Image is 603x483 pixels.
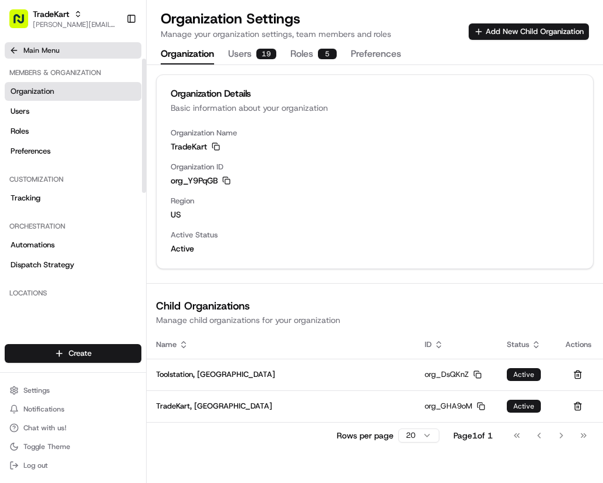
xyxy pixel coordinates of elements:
[5,82,141,101] a: Organization
[199,115,214,130] button: Start new chat
[425,401,472,411] span: org_GHA9oM
[171,128,579,138] span: Organization Name
[11,106,29,117] span: Users
[7,165,94,186] a: 📗Knowledge Base
[33,8,69,20] button: TradeKart
[111,170,188,182] span: API Documentation
[23,170,90,182] span: Knowledge Base
[31,76,194,88] input: Clear
[5,256,141,274] a: Dispatch Strategy
[565,339,594,350] div: Actions
[425,369,469,380] span: org_DsQKnZ
[256,49,276,59] div: 19
[40,124,148,133] div: We're available if you need us!
[507,339,547,350] div: Status
[351,45,401,64] button: Preferences
[156,298,594,314] h2: Child Organizations
[171,141,207,152] span: TradeKart
[5,302,141,321] a: Pickup Locations
[5,382,141,399] button: Settings
[5,5,121,33] button: TradeKart[PERSON_NAME][EMAIL_ADDRESS][DOMAIN_NAME]
[94,165,193,186] a: 💻API Documentation
[11,193,40,203] span: Tracking
[5,457,141,474] button: Log out
[156,401,272,411] span: TradeKart, [GEOGRAPHIC_DATA]
[161,28,391,40] p: Manage your organization settings, team members and roles
[83,198,142,208] a: Powered byPylon
[228,45,276,64] button: Users
[156,314,594,326] p: Manage child organizations for your organization
[171,89,579,98] div: Organization Details
[5,189,141,208] a: Tracking
[5,438,141,455] button: Toggle Theme
[5,142,141,161] a: Preferences
[156,339,406,350] div: Name
[5,102,141,121] a: Users
[507,368,541,381] div: Active
[33,20,117,29] button: [PERSON_NAME][EMAIL_ADDRESS][DOMAIN_NAME]
[161,9,391,28] h1: Organization Settings
[23,423,66,433] span: Chat with us!
[156,369,275,379] span: Toolstation, [GEOGRAPHIC_DATA]
[171,102,579,114] div: Basic information about your organization
[318,49,337,59] div: 5
[11,126,29,137] span: Roles
[171,230,579,240] span: Active Status
[469,23,589,40] button: Add New Child Organization
[40,112,192,124] div: Start new chat
[12,12,35,35] img: Nash
[5,401,141,417] button: Notifications
[5,170,141,189] div: Customization
[425,339,488,350] div: ID
[11,260,74,270] span: Dispatch Strategy
[171,209,579,220] span: us
[117,199,142,208] span: Pylon
[171,162,579,172] span: Organization ID
[5,420,141,436] button: Chat with us!
[23,461,48,470] span: Log out
[5,217,141,236] div: Orchestration
[11,240,55,250] span: Automations
[5,42,141,59] button: Main Menu
[12,171,21,181] div: 📗
[171,175,218,186] span: org_Y9PqGB
[5,236,141,254] a: Automations
[11,86,54,97] span: Organization
[5,284,141,302] div: Locations
[12,112,33,133] img: 1736555255976-a54dd68f-1ca7-489b-9aae-adbdc363a1c4
[161,45,214,64] button: Organization
[11,146,50,157] span: Preferences
[11,307,69,317] span: Pickup Locations
[99,171,109,181] div: 💻
[507,400,541,413] div: Active
[171,243,579,254] span: Active
[5,63,141,82] div: Members & Organization
[23,386,50,395] span: Settings
[23,46,59,55] span: Main Menu
[5,122,141,141] a: Roles
[337,430,394,441] p: Rows per page
[5,344,141,363] button: Create
[171,196,579,206] span: Region
[12,47,214,66] p: Welcome 👋
[23,404,65,414] span: Notifications
[290,45,337,64] button: Roles
[23,442,70,451] span: Toggle Theme
[69,348,92,359] span: Create
[453,430,493,441] div: Page 1 of 1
